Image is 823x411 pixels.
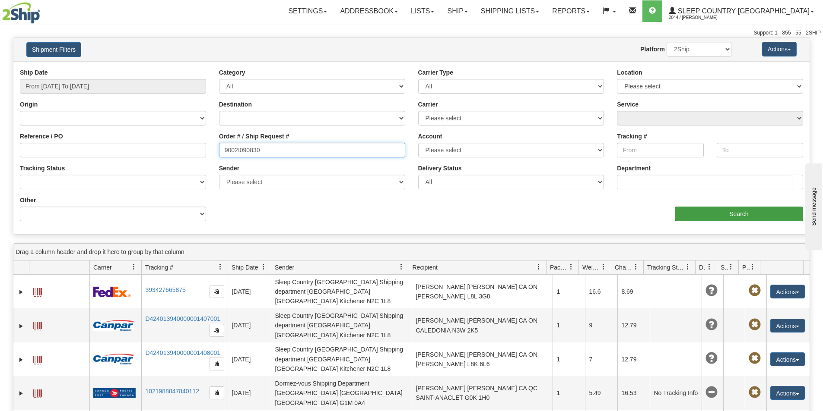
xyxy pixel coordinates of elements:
[418,132,442,141] label: Account
[617,376,650,410] td: 16.53
[412,376,553,410] td: [PERSON_NAME] [PERSON_NAME] CA QC SAINT-ANACLET G0K 1H0
[228,376,271,410] td: [DATE]
[721,263,728,272] span: Shipment Issues
[412,342,553,376] td: [PERSON_NAME] [PERSON_NAME] CA ON [PERSON_NAME] L8K 6L6
[705,386,718,398] span: No Tracking Info
[219,100,252,109] label: Destination
[615,263,633,272] span: Charge
[412,275,553,308] td: [PERSON_NAME] [PERSON_NAME] CA ON [PERSON_NAME] L8L 3G8
[271,308,412,342] td: Sleep Country [GEOGRAPHIC_DATA] Shipping department [GEOGRAPHIC_DATA] [GEOGRAPHIC_DATA] Kitchener...
[232,263,258,272] span: Ship Date
[770,285,805,298] button: Actions
[617,132,647,141] label: Tracking #
[2,2,40,24] img: logo2044.jpg
[617,143,703,157] input: From
[749,386,761,398] span: Pickup Not Assigned
[546,0,596,22] a: Reports
[404,0,441,22] a: Lists
[219,68,245,77] label: Category
[705,352,718,364] span: Unknown
[585,308,617,342] td: 9
[33,284,42,298] a: Label
[145,263,173,272] span: Tracking #
[745,260,760,274] a: Pickup Status filter column settings
[145,286,185,293] a: 393427665875
[669,13,734,22] span: 2044 / [PERSON_NAME]
[271,342,412,376] td: Sleep Country [GEOGRAPHIC_DATA] Shipping department [GEOGRAPHIC_DATA] [GEOGRAPHIC_DATA] Kitchener...
[749,352,761,364] span: Pickup Not Assigned
[770,386,805,400] button: Actions
[33,352,42,366] a: Label
[585,275,617,308] td: 16.6
[20,164,65,173] label: Tracking Status
[228,308,271,342] td: [DATE]
[629,260,643,274] a: Charge filter column settings
[228,275,271,308] td: [DATE]
[20,100,38,109] label: Origin
[724,260,738,274] a: Shipment Issues filter column settings
[640,45,665,53] label: Platform
[93,263,112,272] span: Carrier
[17,389,25,398] a: Expand
[2,29,821,37] div: Support: 1 - 855 - 55 - 2SHIP
[617,275,650,308] td: 8.69
[271,275,412,308] td: Sleep Country [GEOGRAPHIC_DATA] Shipping department [GEOGRAPHIC_DATA] [GEOGRAPHIC_DATA] Kitchener...
[145,349,220,356] a: D424013940000001408001
[17,288,25,296] a: Expand
[93,286,131,297] img: 2 - FedEx Express®
[650,376,702,410] td: No Tracking Info
[271,376,412,410] td: Dormez-vous Shipping Department [GEOGRAPHIC_DATA] [GEOGRAPHIC_DATA] [GEOGRAPHIC_DATA] G1M 0A4
[33,386,42,399] a: Label
[553,275,585,308] td: 1
[441,0,474,22] a: Ship
[394,260,409,274] a: Sender filter column settings
[553,376,585,410] td: 1
[228,342,271,376] td: [DATE]
[531,260,546,274] a: Recipient filter column settings
[770,319,805,333] button: Actions
[617,308,650,342] td: 12.79
[585,342,617,376] td: 7
[219,132,289,141] label: Order # / Ship Request #
[617,164,651,173] label: Department
[749,285,761,297] span: Pickup Not Assigned
[617,100,639,109] label: Service
[210,358,224,370] button: Copy to clipboard
[662,0,820,22] a: Sleep Country [GEOGRAPHIC_DATA] 2044 / [PERSON_NAME]
[210,324,224,337] button: Copy to clipboard
[705,285,718,297] span: Unknown
[275,263,294,272] span: Sender
[582,263,601,272] span: Weight
[676,7,810,15] span: Sleep Country [GEOGRAPHIC_DATA]
[770,352,805,366] button: Actions
[17,322,25,330] a: Expand
[564,260,578,274] a: Packages filter column settings
[596,260,611,274] a: Weight filter column settings
[553,308,585,342] td: 1
[553,342,585,376] td: 1
[219,164,239,173] label: Sender
[550,263,568,272] span: Packages
[93,320,134,331] img: 14 - Canpar
[256,260,271,274] a: Ship Date filter column settings
[412,308,553,342] td: [PERSON_NAME] [PERSON_NAME] CA ON CALEDONIA N3W 2K5
[680,260,695,274] a: Tracking Status filter column settings
[145,388,199,395] a: 1021988847840112
[675,207,803,221] input: Search
[17,355,25,364] a: Expand
[617,68,642,77] label: Location
[585,376,617,410] td: 5.49
[334,0,404,22] a: Addressbook
[213,260,228,274] a: Tracking # filter column settings
[418,100,438,109] label: Carrier
[26,42,81,57] button: Shipment Filters
[474,0,546,22] a: Shipping lists
[742,263,750,272] span: Pickup Status
[617,342,650,376] td: 12.79
[20,196,36,204] label: Other
[93,388,136,398] img: 20 - Canada Post
[145,315,220,322] a: D424013940000001407001
[13,244,810,260] div: grid grouping header
[699,263,706,272] span: Delivery Status
[20,68,48,77] label: Ship Date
